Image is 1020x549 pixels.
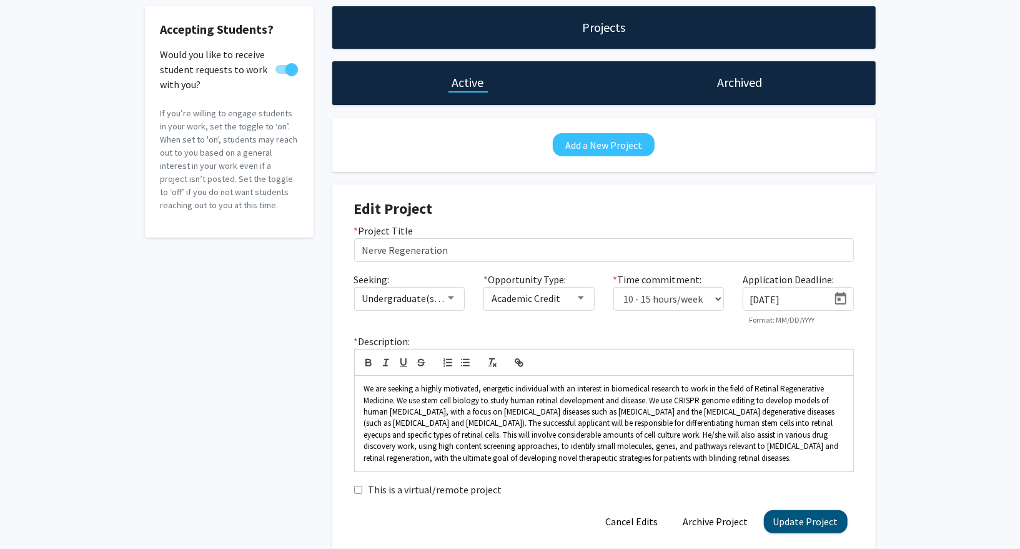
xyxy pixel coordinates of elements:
[613,272,702,287] label: Time commitment:
[452,74,484,91] h1: Active
[161,47,270,92] span: Would you like to receive student requests to work with you?
[828,288,853,310] button: Open calendar
[9,493,53,540] iframe: Chat
[717,74,762,91] h1: Archived
[674,510,758,533] button: Archive Project
[369,482,502,497] label: This is a virtual/remote project
[553,133,655,156] button: Add a New Project
[492,292,560,305] span: Academic Credit
[749,316,815,325] mat-hint: Format: MM/DD/YYYY
[354,223,413,238] label: Project Title
[161,22,298,37] h2: Accepting Students?
[364,383,841,463] span: We are seeking a highly motivated, energetic individual with an interest in biomedical research t...
[354,334,410,349] label: Description:
[362,292,527,305] span: Undergraduate(s), Master's Student(s)
[354,199,433,218] strong: Edit Project
[483,272,566,287] label: Opportunity Type:
[597,510,668,533] button: Cancel Edits
[354,272,390,287] label: Seeking:
[764,510,848,533] button: Update Project
[161,107,298,212] p: If you’re willing to engage students in your work, set the toggle to ‘on’. When set to 'on', stud...
[582,19,625,36] h1: Projects
[743,272,834,287] label: Application Deadline:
